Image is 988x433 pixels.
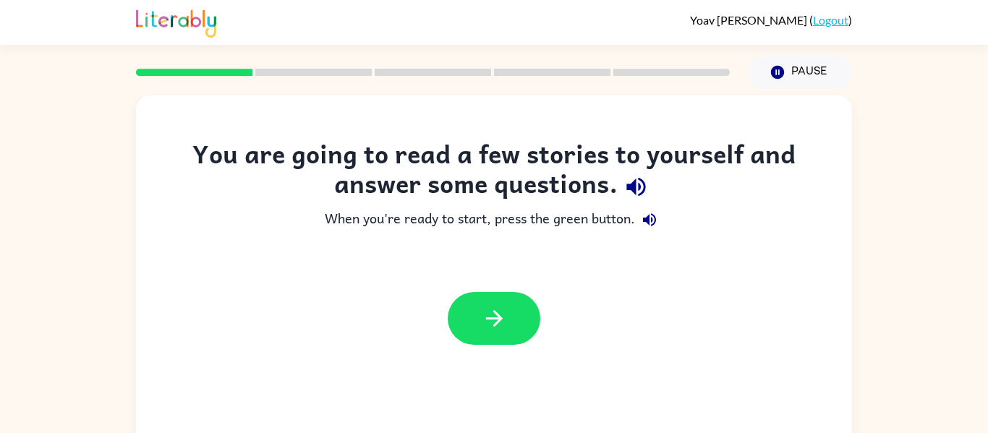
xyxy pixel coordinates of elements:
div: When you're ready to start, press the green button. [165,205,823,234]
div: You are going to read a few stories to yourself and answer some questions. [165,139,823,205]
a: Logout [813,13,848,27]
span: Yoav [PERSON_NAME] [690,13,809,27]
button: Pause [747,56,852,89]
img: Literably [136,6,216,38]
div: ( ) [690,13,852,27]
